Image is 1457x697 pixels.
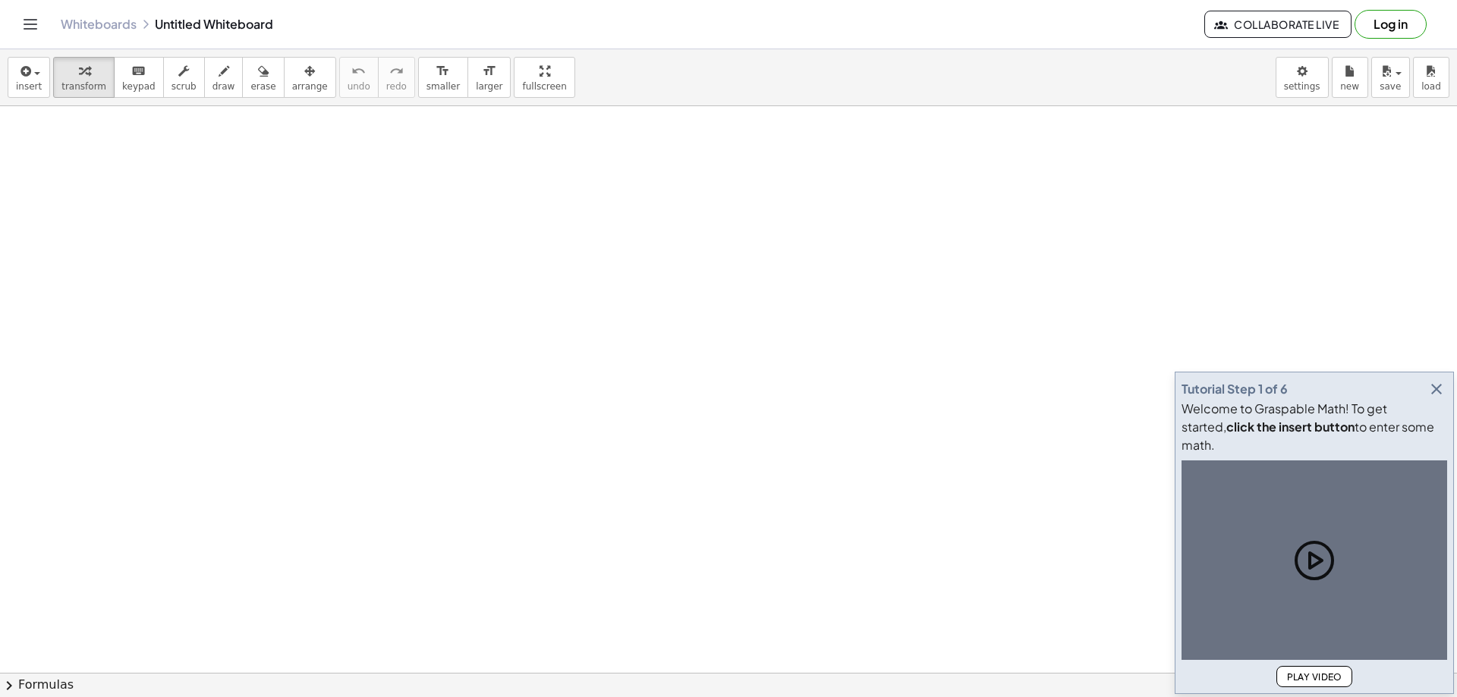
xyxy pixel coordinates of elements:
i: undo [351,62,366,80]
span: insert [16,81,42,92]
button: scrub [163,57,205,98]
span: new [1340,81,1359,92]
span: smaller [426,81,460,92]
span: undo [348,81,370,92]
span: load [1421,81,1441,92]
div: Tutorial Step 1 of 6 [1182,380,1288,398]
i: redo [389,62,404,80]
button: redoredo [378,57,415,98]
span: transform [61,81,106,92]
span: larger [476,81,502,92]
button: format_sizesmaller [418,57,468,98]
button: Collaborate Live [1204,11,1352,38]
button: save [1371,57,1410,98]
span: erase [250,81,275,92]
span: Collaborate Live [1217,17,1339,31]
button: arrange [284,57,336,98]
button: Toggle navigation [18,12,42,36]
i: format_size [482,62,496,80]
span: keypad [122,81,156,92]
button: draw [204,57,244,98]
b: click the insert button [1226,419,1355,435]
span: arrange [292,81,328,92]
button: new [1332,57,1368,98]
button: Log in [1355,10,1427,39]
button: load [1413,57,1449,98]
button: erase [242,57,284,98]
button: fullscreen [514,57,574,98]
button: insert [8,57,50,98]
span: save [1380,81,1401,92]
span: scrub [172,81,197,92]
button: settings [1276,57,1329,98]
span: settings [1284,81,1320,92]
button: Play Video [1276,666,1352,687]
div: Welcome to Graspable Math! To get started, to enter some math. [1182,400,1447,454]
span: draw [212,81,235,92]
button: format_sizelarger [467,57,511,98]
span: fullscreen [522,81,566,92]
button: keyboardkeypad [114,57,164,98]
span: Play Video [1286,671,1342,683]
span: redo [386,81,407,92]
i: format_size [436,62,450,80]
a: Whiteboards [61,17,137,32]
button: undoundo [339,57,379,98]
button: transform [53,57,115,98]
i: keyboard [131,62,146,80]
